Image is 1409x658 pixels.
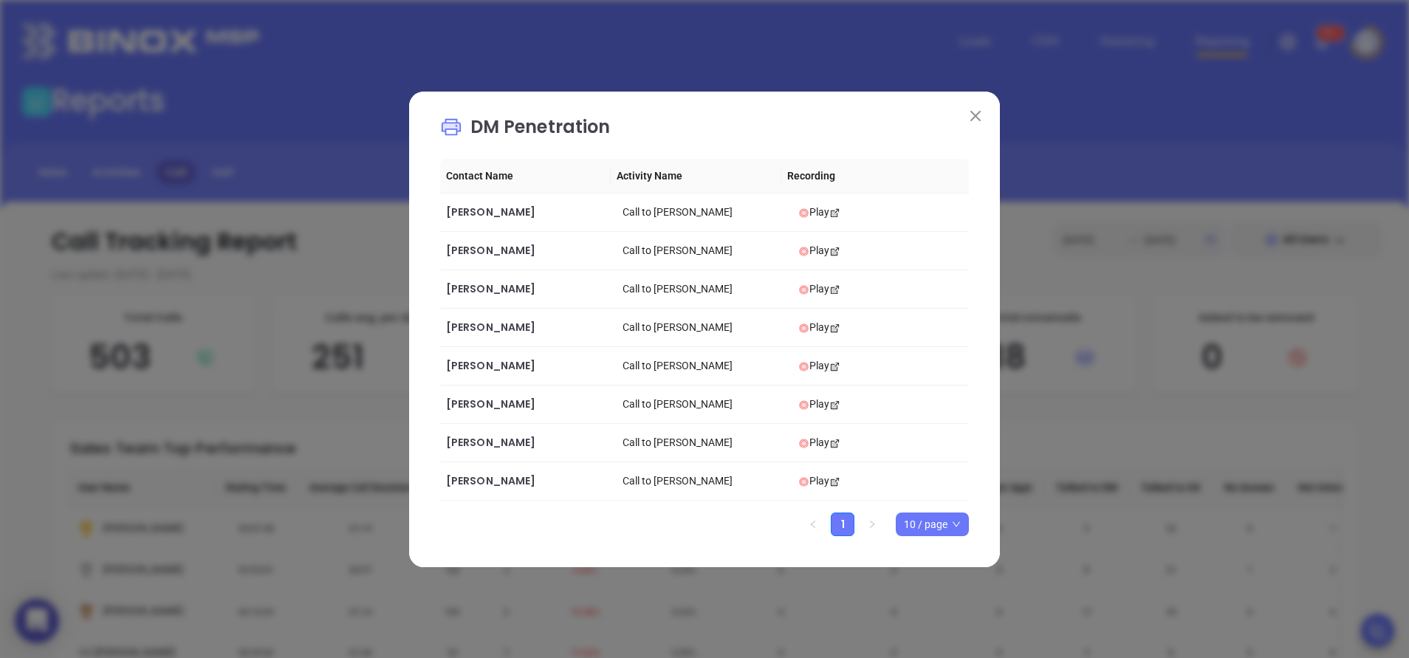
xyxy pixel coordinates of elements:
[623,242,787,258] div: Call to [PERSON_NAME]
[798,319,963,335] div: Play
[801,513,825,536] button: left
[623,357,787,374] div: Call to [PERSON_NAME]
[970,111,981,121] img: close modal
[440,114,969,148] p: DM Penetration
[832,513,854,535] a: 1
[623,396,787,412] div: Call to [PERSON_NAME]
[623,473,787,489] div: Call to [PERSON_NAME]
[623,434,787,450] div: Call to [PERSON_NAME]
[801,513,825,536] li: Previous Page
[798,473,963,489] div: Play
[781,159,952,193] th: Recording
[798,281,963,297] div: Play
[446,397,535,411] span: [PERSON_NAME]
[446,320,535,335] span: [PERSON_NAME]
[904,513,961,535] span: 10 / page
[446,435,535,450] span: [PERSON_NAME]
[860,513,884,536] button: right
[798,204,963,220] div: Play
[831,513,854,536] li: 1
[860,513,884,536] li: Next Page
[446,358,535,373] span: [PERSON_NAME]
[446,281,535,296] span: [PERSON_NAME]
[623,204,787,220] div: Call to [PERSON_NAME]
[798,434,963,450] div: Play
[446,205,535,219] span: [PERSON_NAME]
[623,281,787,297] div: Call to [PERSON_NAME]
[896,513,969,536] div: Page Size
[798,357,963,374] div: Play
[798,242,963,258] div: Play
[809,520,817,529] span: left
[868,520,877,529] span: right
[446,473,535,488] span: [PERSON_NAME]
[611,159,781,193] th: Activity Name
[623,319,787,335] div: Call to [PERSON_NAME]
[440,159,611,193] th: Contact Name
[446,243,535,258] span: [PERSON_NAME]
[798,396,963,412] div: Play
